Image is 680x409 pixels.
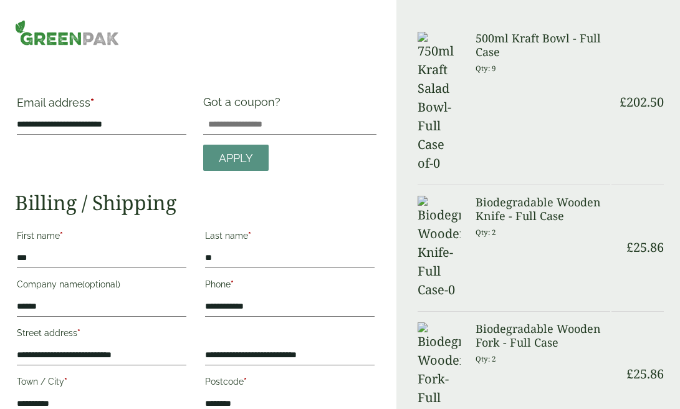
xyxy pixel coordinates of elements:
[626,239,664,256] bdi: 25.86
[476,32,610,59] h3: 500ml Kraft Bowl - Full Case
[203,95,285,115] label: Got a coupon?
[418,32,460,173] img: 750ml Kraft Salad Bowl-Full Case of-0
[219,152,253,165] span: Apply
[205,227,375,248] label: Last name
[203,145,269,171] a: Apply
[15,191,376,214] h2: Billing / Shipping
[620,94,664,110] bdi: 202.50
[626,365,633,382] span: £
[17,97,186,115] label: Email address
[231,279,234,289] abbr: required
[15,20,119,46] img: GreenPak Supplies
[476,64,496,73] small: Qty: 9
[476,196,610,223] h3: Biodegradable Wooden Knife - Full Case
[17,324,186,345] label: Street address
[17,227,186,248] label: First name
[17,373,186,394] label: Town / City
[205,276,375,297] label: Phone
[205,373,375,394] label: Postcode
[77,328,80,338] abbr: required
[476,322,610,349] h3: Biodegradable Wooden Fork - Full Case
[418,196,460,299] img: Biodegradable Wooden Knife-Full Case-0
[620,94,626,110] span: £
[60,231,63,241] abbr: required
[90,96,94,109] abbr: required
[626,239,633,256] span: £
[476,354,496,363] small: Qty: 2
[64,377,67,387] abbr: required
[244,377,247,387] abbr: required
[82,279,120,289] span: (optional)
[476,228,496,237] small: Qty: 2
[626,365,664,382] bdi: 25.86
[248,231,251,241] abbr: required
[17,276,186,297] label: Company name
